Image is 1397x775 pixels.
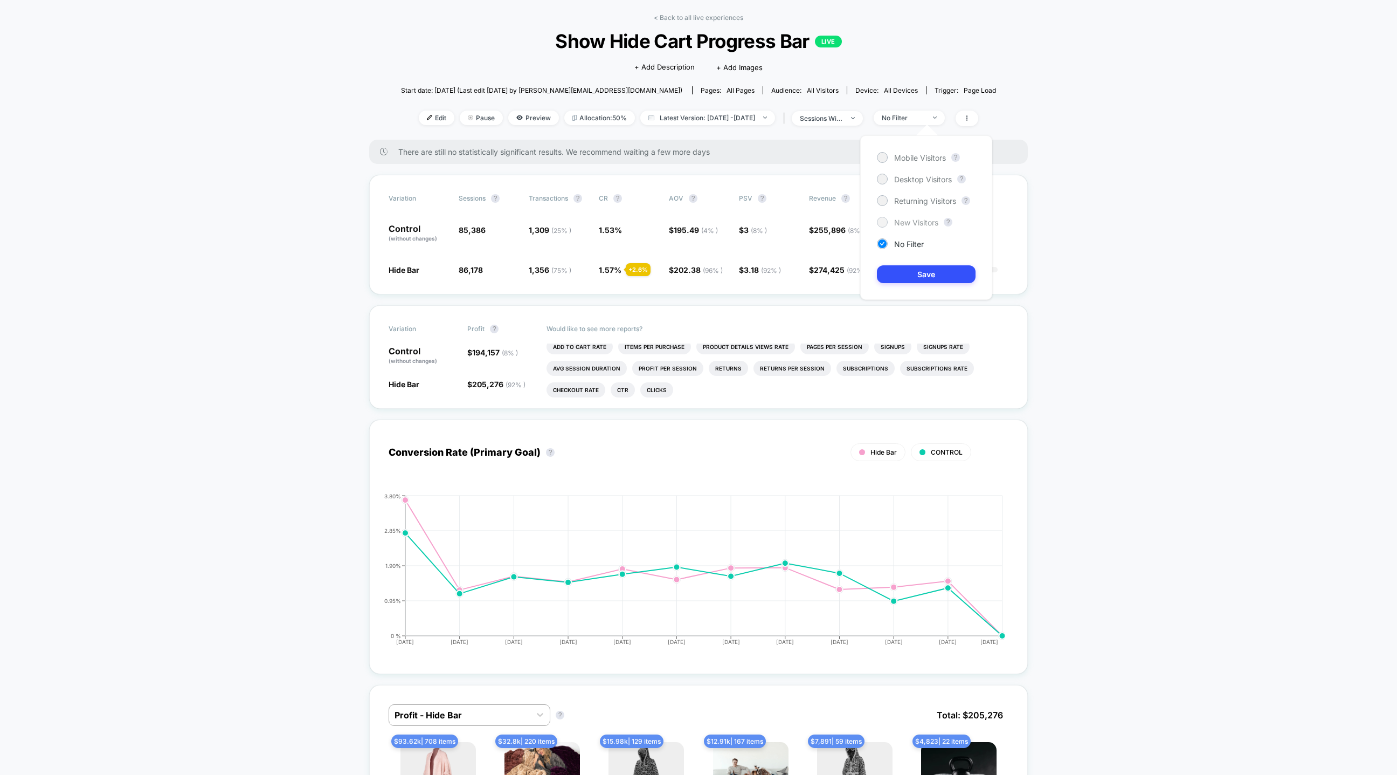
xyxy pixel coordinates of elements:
li: Profit Per Session [632,361,703,376]
li: Returns Per Session [753,361,831,376]
img: calendar [648,115,654,120]
img: end [933,116,937,119]
button: ? [491,194,500,203]
span: 85,386 [459,225,486,235]
button: ? [951,153,960,162]
img: rebalance [572,115,577,121]
li: Checkout Rate [547,382,605,397]
li: Avg Session Duration [547,361,627,376]
p: LIVE [815,36,842,47]
tspan: [DATE] [777,639,794,645]
span: Preview [508,111,559,125]
span: Allocation: 50% [564,111,635,125]
span: Profit [467,325,485,333]
span: AOV [669,194,683,202]
tspan: 0.95% [384,597,401,603]
span: ( 92 % ) [506,381,525,389]
div: Audience: [771,86,839,94]
span: CONTROL [931,448,963,456]
span: $ 93.62k | 708 items [391,735,458,748]
span: $ 32.8k | 220 items [495,735,557,748]
span: All Visitors [807,86,839,94]
button: ? [546,448,555,457]
tspan: [DATE] [397,639,414,645]
a: < Back to all live experiences [654,13,743,22]
li: Subscriptions [836,361,895,376]
li: Product Details Views Rate [696,339,795,354]
tspan: [DATE] [668,639,686,645]
span: Mobile Visitors [894,153,946,162]
tspan: [DATE] [559,639,577,645]
button: ? [556,711,564,719]
p: Control [389,347,457,365]
img: edit [427,115,432,120]
span: Variation [389,194,448,203]
button: ? [962,196,970,205]
span: Pause [460,111,503,125]
span: Revenue [809,194,836,202]
span: $ 4,823 | 22 items [912,735,971,748]
span: + Add Images [716,63,763,72]
button: ? [944,218,952,227]
span: ( 8 % ) [751,227,767,235]
span: 3 [744,225,767,235]
span: all pages [727,86,755,94]
tspan: [DATE] [980,639,998,645]
span: No Filter [894,239,924,249]
button: ? [758,194,766,203]
span: all devices [884,86,918,94]
span: Hide Bar [389,265,419,275]
span: Sessions [459,194,486,202]
span: PSV [739,194,752,202]
li: Signups [874,339,911,354]
span: Edit [419,111,454,125]
span: Desktop Visitors [894,175,952,184]
button: Save [877,265,976,283]
li: Subscriptions Rate [900,361,974,376]
li: Add To Cart Rate [547,339,613,354]
span: 3.18 [744,265,781,275]
span: 1.57 % [599,265,621,275]
span: ( 4 % ) [701,227,718,235]
span: Hide Bar [389,380,419,389]
span: Page Load [964,86,996,94]
tspan: [DATE] [939,639,957,645]
span: ( 96 % ) [703,266,723,275]
button: ? [573,194,582,203]
tspan: [DATE] [451,639,468,645]
tspan: 1.90% [385,562,401,568]
li: Items Per Purchase [618,339,691,354]
span: ( 92 % ) [761,266,781,275]
li: Signups Rate [917,339,970,354]
tspan: [DATE] [505,639,523,645]
span: Show Hide Cart Progress Bar [431,30,966,52]
span: $ [669,265,723,275]
div: No Filter [882,114,925,122]
tspan: [DATE] [613,639,631,645]
span: ( 75 % ) [551,266,571,275]
tspan: [DATE] [831,639,848,645]
span: New Visitors [894,218,938,227]
span: $ [467,348,518,357]
span: Latest Version: [DATE] - [DATE] [640,111,775,125]
span: CR [599,194,608,202]
span: 1.53 % [599,225,622,235]
span: $ 7,891 | 59 items [808,735,865,748]
span: ( 25 % ) [551,227,571,235]
span: ( 92 % ) [847,266,867,275]
li: Clicks [640,382,673,397]
tspan: [DATE] [885,639,903,645]
span: 195.49 [674,225,718,235]
span: There are still no statistically significant results. We recommend waiting a few more days [398,147,1006,156]
span: Variation [389,325,448,333]
span: $ [809,225,864,235]
div: CONVERSION_RATE [378,493,998,655]
span: $ 15.98k | 129 items [600,735,663,748]
span: Hide Bar [870,448,897,456]
p: Would like to see more reports? [547,325,1009,333]
span: 194,157 [472,348,518,357]
tspan: 0 % [391,632,401,639]
img: end [851,117,855,119]
tspan: [DATE] [722,639,740,645]
p: Control [389,224,448,243]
